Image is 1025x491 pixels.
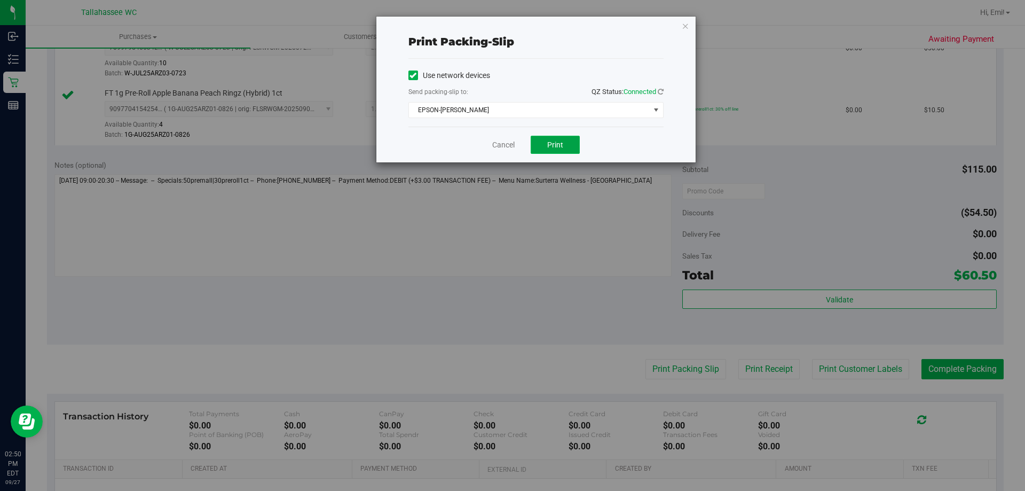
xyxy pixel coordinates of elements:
label: Use network devices [408,70,490,81]
span: QZ Status: [592,88,664,96]
span: Print packing-slip [408,35,514,48]
span: EPSON-[PERSON_NAME] [409,103,650,118]
iframe: Resource center [11,406,43,438]
span: select [649,103,663,118]
button: Print [531,136,580,154]
label: Send packing-slip to: [408,87,468,97]
span: Print [547,141,563,149]
span: Connected [624,88,656,96]
a: Cancel [492,139,515,151]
